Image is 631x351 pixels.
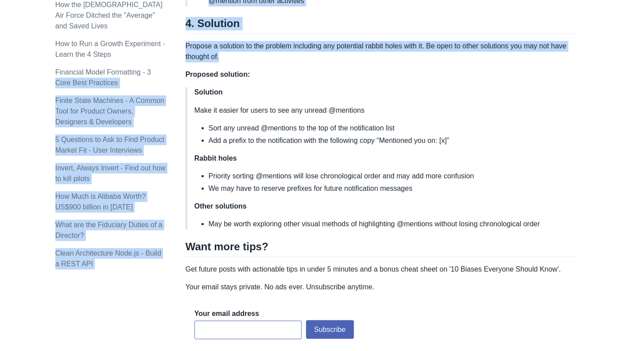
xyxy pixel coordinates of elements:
[209,135,569,146] li: Add a prefix to the notification with the following copy “Mentioned you on: [x]”
[55,1,163,30] a: How the [DEMOGRAPHIC_DATA] Air Force Ditched the "Average" and Saved Lives
[194,105,569,115] p: Make it easier for users to see any unread @mentions
[186,281,576,292] p: Your email stays private. No ads ever. Unsubscribe anytime.
[186,264,576,274] p: Get future posts with actionable tips in under 5 minutes and a bonus cheat sheet on '10 Biases Ev...
[55,221,163,239] a: What are the Fiduciary Duties of a Director?
[55,249,161,268] a: Clean Architecture Node.js - Build a REST API
[209,218,569,229] li: May be worth exploring other visual methods of highlighting @mentions without losing chronologica...
[55,40,165,58] a: How to Run a Growth Experiment - Learn the 4 Steps
[55,97,164,126] a: Finite State Machines - A Common Tool for Product Owners, Designers & Developers
[55,136,164,154] a: 5 Questions to Ask to Find Product Market Fit - User Interviews
[55,68,151,87] a: Financial Model Formatting - 3 Core Best Practices
[209,122,569,133] li: Sort any unread @mentions to the top of the notification list
[194,308,259,318] label: Your email address
[194,88,223,96] strong: Solution
[186,17,576,34] h2: 4. Solution
[55,193,146,211] a: How Much is Alibaba Worth? US$900 billion in [DATE]
[55,164,166,182] a: Invert, Always Invert - Find out how to kill pilots
[186,71,250,78] strong: Proposed solution:
[194,202,247,209] strong: Other solutions
[186,240,576,256] h2: Want more tips?
[186,41,576,62] p: Propose a solution to the problem including any potential rabbit holes with it. Be open to other ...
[194,154,237,162] strong: Rabbit holes
[306,320,354,339] button: Subscribe
[209,170,569,181] li: Priority sorting @mentions will lose chronological order and may add more confusion
[209,183,569,193] li: We may have to reserve prefixes for future notification messages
